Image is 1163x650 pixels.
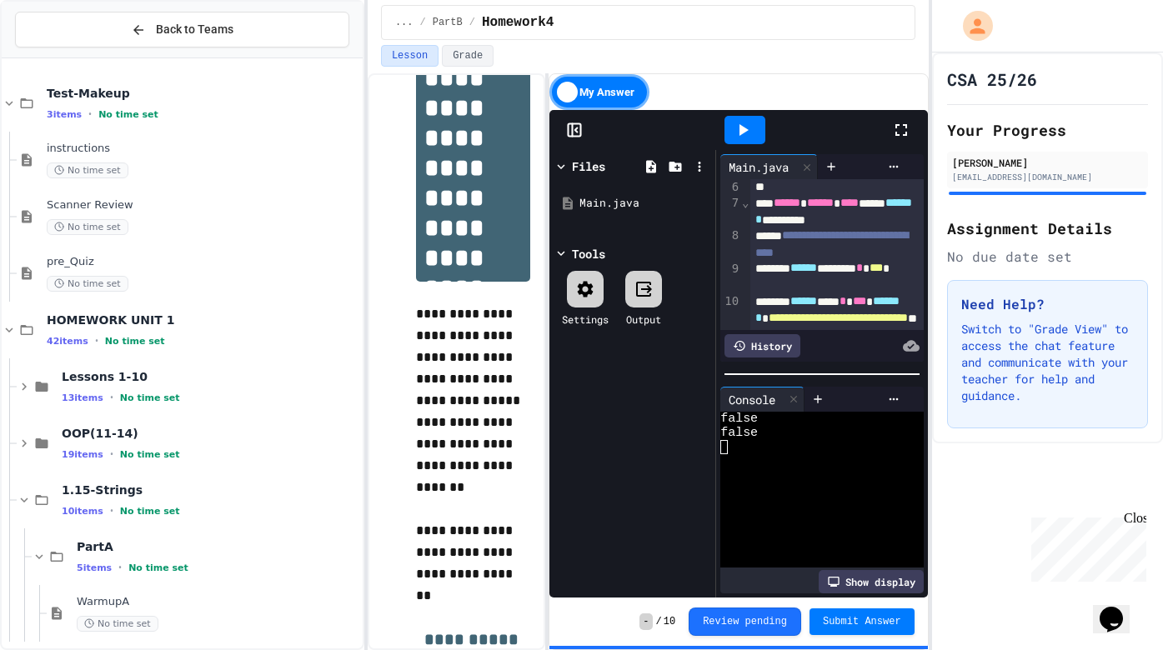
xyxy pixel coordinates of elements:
div: Console [720,387,805,412]
span: false [720,412,758,426]
span: No time set [120,449,180,460]
span: 5 items [77,562,112,573]
div: Main.java [720,154,818,179]
iframe: chat widget [1093,583,1146,633]
span: Scanner Review [47,198,359,212]
div: [PERSON_NAME] [952,155,1143,170]
div: Main.java [720,158,797,176]
span: 19 items [62,449,103,460]
p: Switch to "Grade View" to access the chat feature and communicate with your teacher for help and ... [961,321,1134,404]
h3: Need Help? [961,294,1134,314]
span: Test-Makeup [47,86,359,101]
span: Fold line [741,196,749,209]
h2: Your Progress [947,118,1148,142]
button: Lesson [381,45,439,67]
span: PartB [433,16,463,29]
span: instructions [47,142,359,156]
span: pre_Quiz [47,255,359,269]
div: History [724,334,800,357]
span: • [110,447,113,461]
span: / [420,16,426,29]
span: / [469,16,475,29]
span: HOMEWORK UNIT 1 [47,312,359,327]
iframe: chat widget [1025,511,1146,582]
span: No time set [128,562,188,573]
span: No time set [98,109,158,120]
span: 13 items [62,392,103,403]
span: Submit Answer [823,615,901,628]
span: OOP(11-14) [62,426,359,441]
div: No due date set [947,247,1148,267]
span: No time set [47,276,128,292]
span: Back to Teams [156,21,233,38]
span: No time set [105,336,165,347]
span: 1.15-Strings [62,482,359,497]
div: 8 [720,227,741,260]
span: No time set [120,506,180,517]
div: 10 [720,293,741,359]
span: No time set [77,616,158,632]
span: 42 items [47,336,88,347]
div: Console [720,391,784,408]
div: Show display [819,570,924,593]
div: Settings [562,312,609,327]
span: 3 items [47,109,82,120]
span: - [639,613,652,630]
span: No time set [120,392,180,403]
span: • [110,391,113,404]
button: Grade [442,45,494,67]
h2: Assignment Details [947,217,1148,240]
div: Tools [572,245,605,262]
span: 10 items [62,506,103,517]
span: WarmupA [77,595,359,609]
span: 10 [664,615,675,628]
h1: CSA 25/26 [947,67,1037,91]
div: Output [626,312,661,327]
div: [EMAIL_ADDRESS][DOMAIN_NAME] [952,171,1143,183]
span: ... [395,16,414,29]
span: / [656,615,662,628]
div: 9 [720,261,741,293]
div: Chat with us now!Close [7,7,115,106]
span: • [110,504,113,517]
div: 7 [720,195,741,227]
button: Back to Teams [15,12,349,47]
div: Files [572,157,605,175]
span: • [88,107,92,121]
span: Homework4 [482,12,554,32]
button: Submit Answer [810,608,915,635]
span: No time set [47,219,128,235]
div: Main.java [579,195,709,212]
div: 6 [720,179,741,195]
span: No time set [47,162,128,178]
span: false [720,426,758,440]
div: My Account [945,7,997,45]
button: Review pending [689,607,801,636]
span: PartA [77,539,359,554]
span: • [118,561,122,574]
span: Lessons 1-10 [62,369,359,384]
span: • [95,334,98,347]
